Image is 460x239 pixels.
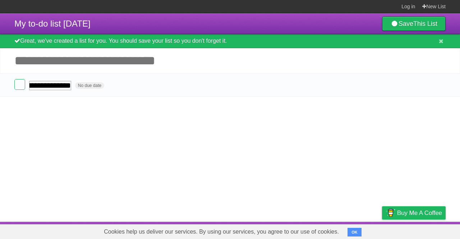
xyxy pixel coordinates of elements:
[286,224,302,237] a: About
[310,224,339,237] a: Developers
[413,20,437,27] b: This List
[14,19,91,28] span: My to-do list [DATE]
[382,206,446,220] a: Buy me a coffee
[386,207,395,219] img: Buy me a coffee
[397,207,442,219] span: Buy me a coffee
[373,224,391,237] a: Privacy
[97,225,346,239] span: Cookies help us deliver our services. By using our services, you agree to our use of cookies.
[14,79,25,90] label: Done
[400,224,446,237] a: Suggest a feature
[382,17,446,31] a: SaveThis List
[348,228,362,236] button: OK
[75,82,104,89] span: No due date
[348,224,364,237] a: Terms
